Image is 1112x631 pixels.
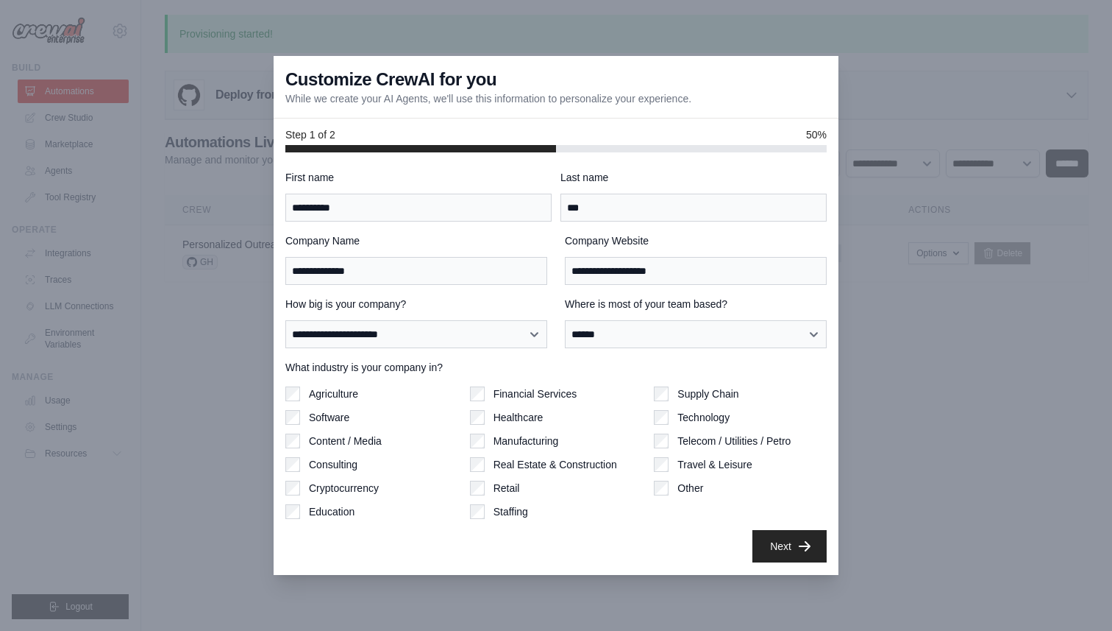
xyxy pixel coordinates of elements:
span: Step 1 of 2 [285,127,335,142]
label: Technology [677,410,730,425]
label: Real Estate & Construction [493,457,617,472]
label: Retail [493,481,520,496]
label: Company Website [565,233,827,248]
label: What industry is your company in? [285,360,827,375]
label: Travel & Leisure [677,457,752,472]
span: 50% [806,127,827,142]
label: Cryptocurrency [309,481,379,496]
label: First name [285,170,552,185]
label: Telecom / Utilities / Petro [677,434,791,448]
label: Where is most of your team based? [565,297,827,311]
label: Consulting [309,457,357,472]
button: Next [752,530,827,563]
label: Last name [560,170,827,185]
p: While we create your AI Agents, we'll use this information to personalize your experience. [285,91,691,106]
label: Content / Media [309,434,382,448]
label: Software [309,410,349,425]
label: Company Name [285,233,547,248]
label: Staffing [493,504,528,519]
label: Healthcare [493,410,543,425]
h3: Customize CrewAI for you [285,68,496,91]
label: Supply Chain [677,387,738,401]
label: Agriculture [309,387,358,401]
label: Other [677,481,703,496]
label: How big is your company? [285,297,547,311]
label: Manufacturing [493,434,559,448]
label: Education [309,504,354,519]
label: Financial Services [493,387,577,401]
